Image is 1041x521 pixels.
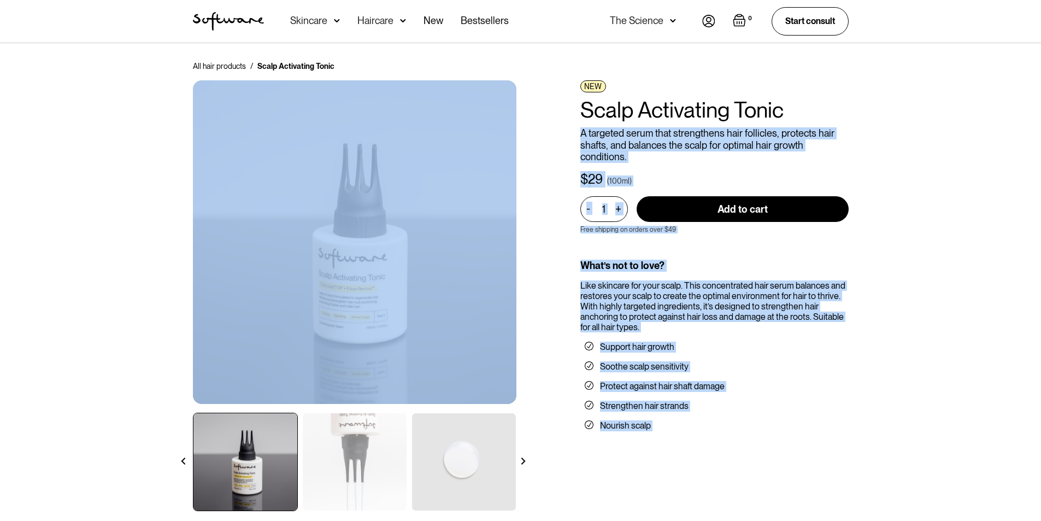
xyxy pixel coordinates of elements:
img: arrow down [334,15,340,26]
img: arrow left [180,458,187,465]
div: NEW [580,80,606,92]
li: Support hair growth [585,342,844,353]
a: Open empty cart [733,14,754,29]
h1: Scalp Activating Tonic [580,97,849,123]
img: arrow down [670,15,676,26]
a: All hair products [193,61,246,72]
div: Scalp Activating Tonic [257,61,334,72]
div: $ [580,172,588,188]
img: Software Logo [193,12,264,31]
li: Strengthen hair strands [585,401,844,412]
p: A targeted serum that strengthens hair follicles, protects hair shafts, and balances the scalp fo... [580,127,849,163]
li: Protect against hair shaft damage [585,381,844,392]
img: arrow down [400,15,406,26]
div: / [250,61,253,72]
div: - [586,203,593,215]
div: The Science [610,15,663,26]
div: (100ml) [607,175,632,186]
div: What’s not to love? [580,260,849,272]
a: Start consult [772,7,849,35]
input: Add to cart [637,196,849,222]
div: 29 [588,172,603,188]
div: Like skincare for your scalp. This concentrated hair serum balances and restores your scalp to cr... [580,280,849,333]
li: Nourish scalp [585,420,844,431]
a: home [193,12,264,31]
p: Free shipping on orders over $49 [580,226,676,233]
div: Skincare [290,15,327,26]
li: Soothe scalp sensitivity [585,361,844,372]
div: 0 [746,14,754,24]
div: Haircare [357,15,393,26]
img: arrow right [520,458,527,465]
div: + [613,203,625,215]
